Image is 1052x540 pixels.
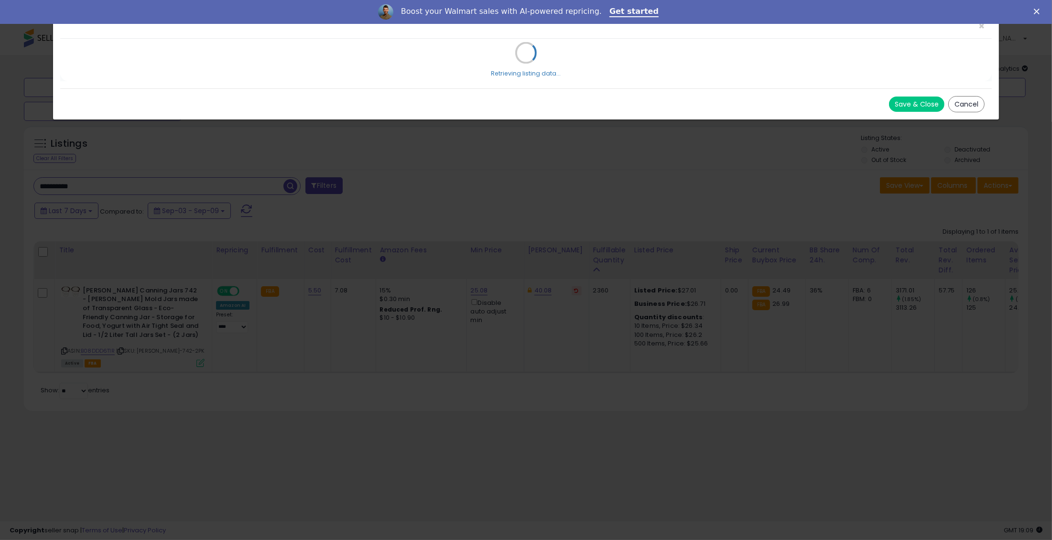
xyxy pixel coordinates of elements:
[609,7,659,17] a: Get started
[978,19,985,33] span: ×
[948,96,985,112] button: Cancel
[1034,9,1043,14] div: Close
[378,4,393,20] img: Profile image for Adrian
[491,69,561,78] div: Retrieving listing data...
[889,97,944,112] button: Save & Close
[401,7,602,16] div: Boost your Walmart sales with AI-powered repricing.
